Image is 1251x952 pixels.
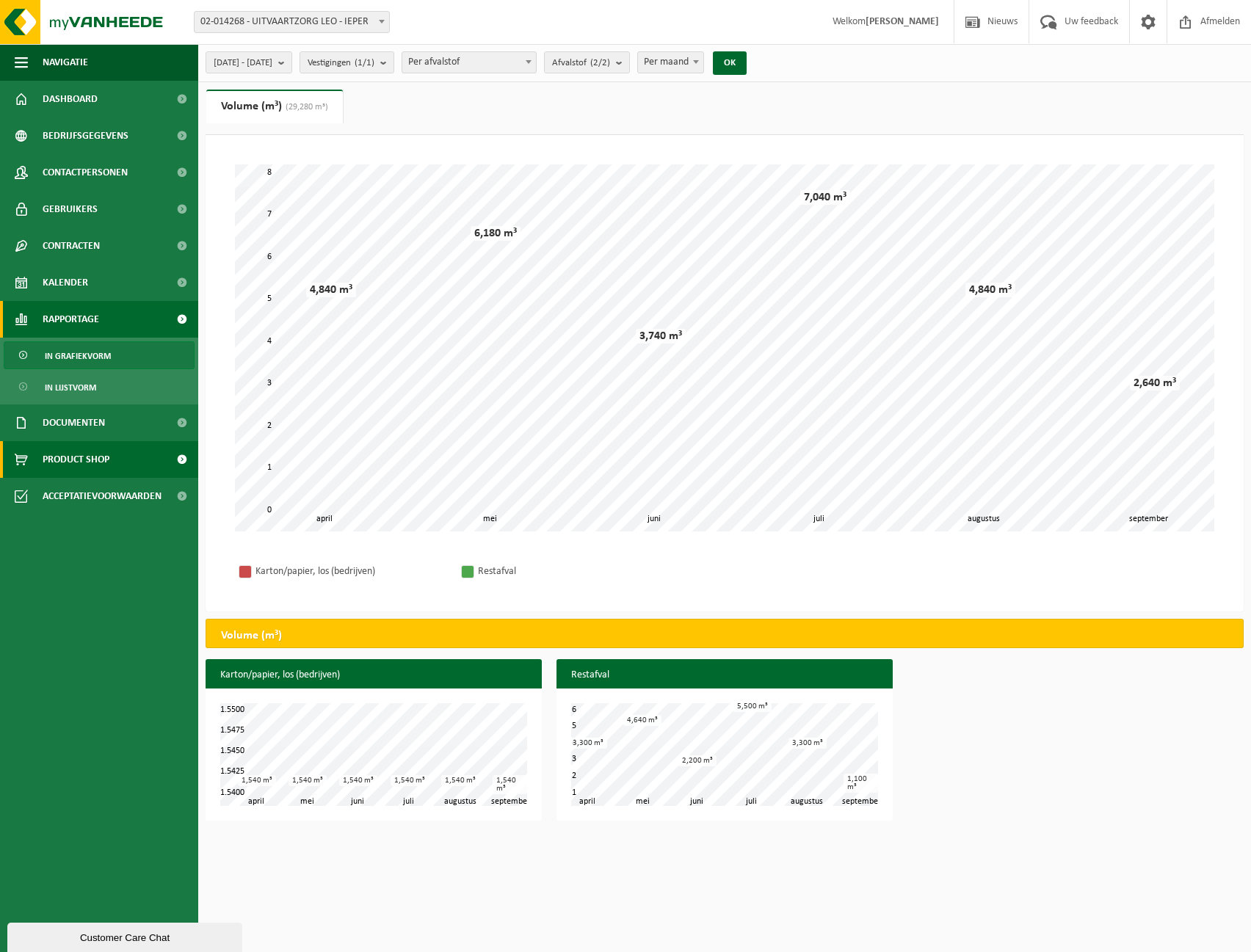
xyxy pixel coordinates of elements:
div: 3,300 m³ [569,738,607,749]
div: 4,640 m³ [623,715,661,726]
count: (1/1) [355,58,374,68]
div: 3,740 m³ [636,329,686,344]
span: In grafiekvorm [45,342,111,370]
div: 1,540 m³ [391,775,429,786]
button: Vestigingen(1/1) [300,51,394,73]
div: 5,500 m³ [733,701,772,712]
span: Contactpersonen [43,154,128,191]
a: Volume (m³) [206,90,343,123]
h2: Volume (m³) [206,619,297,652]
strong: [PERSON_NAME] [866,16,939,27]
count: (2/2) [590,58,610,68]
span: Kalender [43,264,88,301]
button: Afvalstof(2/2) [544,51,630,73]
a: In grafiekvorm [4,341,195,369]
span: [DATE] - [DATE] [214,52,272,74]
div: Restafval [478,562,669,581]
button: OK [713,51,747,75]
span: Per maand [637,51,704,73]
span: Afvalstof [552,52,610,74]
div: 1,540 m³ [289,775,327,786]
span: 02-014268 - UITVAARTZORG LEO - IEPER [194,11,390,33]
span: In lijstvorm [45,374,96,401]
div: Karton/papier, los (bedrijven) [255,562,446,581]
button: [DATE] - [DATE] [206,51,292,73]
span: Acceptatievoorwaarden [43,478,162,515]
h3: Restafval [556,659,893,691]
iframe: chat widget [7,920,245,952]
span: 02-014268 - UITVAARTZORG LEO - IEPER [195,12,389,32]
a: In lijstvorm [4,373,195,401]
div: 1,540 m³ [339,775,377,786]
span: Contracten [43,228,100,264]
span: Dashboard [43,81,98,117]
span: Rapportage [43,301,99,338]
div: 7,040 m³ [800,190,850,205]
span: (29,280 m³) [282,103,328,112]
span: Per maand [638,52,703,73]
div: 1,100 m³ [844,774,878,793]
div: 4,840 m³ [306,283,356,297]
div: 2,640 m³ [1130,376,1180,390]
span: Product Shop [43,441,109,478]
h3: Karton/papier, los (bedrijven) [206,659,542,691]
span: Per afvalstof [402,52,536,73]
span: Bedrijfsgegevens [43,117,128,154]
span: Navigatie [43,44,88,81]
div: 1,540 m³ [493,775,527,794]
div: 6,180 m³ [471,226,521,241]
div: 4,840 m³ [965,283,1015,297]
div: 2,200 m³ [678,755,717,766]
span: Vestigingen [308,52,374,74]
div: 3,300 m³ [788,738,827,749]
span: Per afvalstof [402,51,537,73]
span: Gebruikers [43,191,98,228]
div: 1,540 m³ [238,775,276,786]
div: 1,540 m³ [441,775,479,786]
span: Documenten [43,404,105,441]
